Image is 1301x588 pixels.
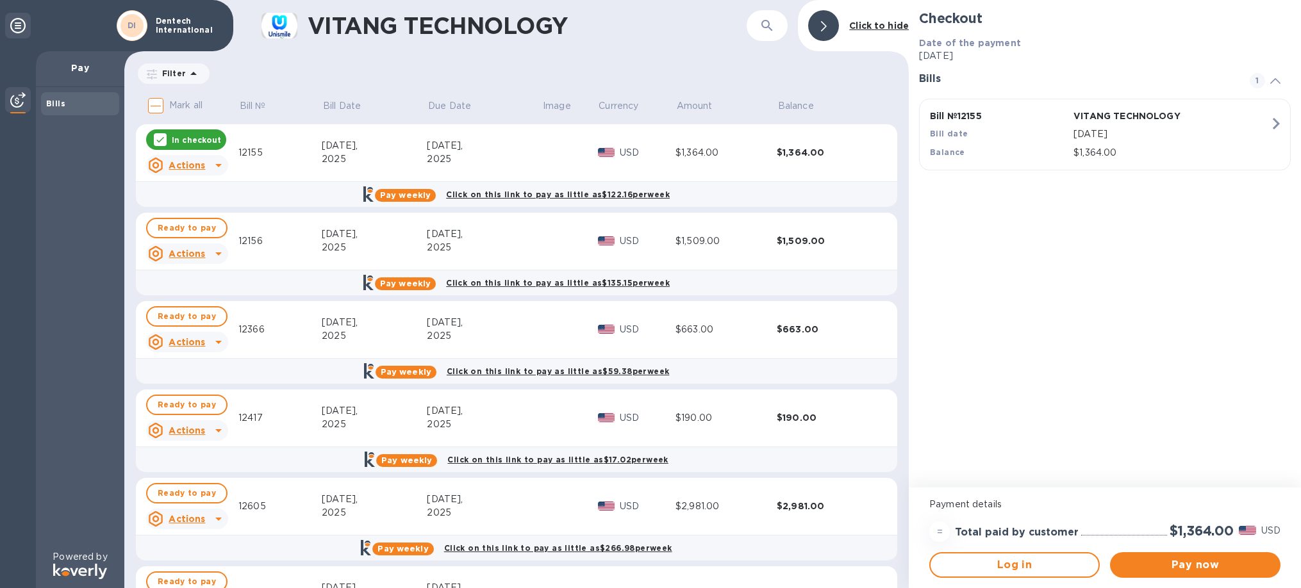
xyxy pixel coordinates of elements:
[238,500,322,513] div: 12605
[778,99,831,113] span: Balance
[1239,526,1256,535] img: USD
[777,500,878,512] div: $2,981.00
[919,38,1021,48] b: Date of the payment
[930,147,965,157] b: Balance
[240,99,266,113] p: Bill №
[677,99,729,113] span: Amount
[323,99,361,113] p: Bill Date
[46,99,65,108] b: Bills
[169,160,205,170] u: Actions
[169,514,205,524] u: Actions
[919,73,1234,85] h3: Bills
[427,152,542,166] div: 2025
[1073,110,1212,122] p: VITANG TECHNOLOGY
[322,152,427,166] div: 2025
[428,99,488,113] span: Due Date
[53,564,107,579] img: Logo
[238,411,322,425] div: 12417
[598,148,615,157] img: USD
[322,493,427,506] div: [DATE],
[930,110,1068,122] p: Bill № 12155
[777,411,878,424] div: $190.00
[598,413,615,422] img: USD
[169,249,205,259] u: Actions
[919,49,1291,63] p: [DATE]
[322,506,427,519] div: 2025
[156,17,220,35] p: Dentech International
[849,20,909,31] b: Click to hide
[238,323,322,336] div: 12366
[427,404,542,418] div: [DATE],
[158,220,216,236] span: Ready to pay
[620,411,675,425] p: USD
[1110,552,1280,578] button: Pay now
[675,411,777,425] div: $190.00
[46,61,114,74] p: Pay
[777,323,878,336] div: $663.00
[322,139,427,152] div: [DATE],
[919,10,1291,26] h2: Checkout
[620,234,675,248] p: USD
[446,278,670,288] b: Click on this link to pay as little as $135.15 per week
[427,493,542,506] div: [DATE],
[675,234,777,248] div: $1,509.00
[158,309,216,324] span: Ready to pay
[427,227,542,241] div: [DATE],
[322,227,427,241] div: [DATE],
[308,12,747,39] h1: VITANG TECHNOLOGY
[598,325,615,334] img: USD
[1073,127,1270,141] p: [DATE]
[930,129,968,138] b: Bill date
[427,418,542,431] div: 2025
[146,218,228,238] button: Ready to pay
[1073,146,1270,159] p: $1,364.00
[955,527,1079,539] h3: Total paid by customer
[446,190,670,199] b: Click on this link to pay as little as $122.16 per week
[322,404,427,418] div: [DATE],
[777,146,878,159] div: $1,364.00
[427,241,542,254] div: 2025
[777,234,878,247] div: $1,509.00
[675,146,777,159] div: $1,364.00
[53,550,107,564] p: Powered by
[427,139,542,152] div: [DATE],
[1170,523,1234,539] h2: $1,364.00
[240,99,283,113] span: Bill №
[778,99,814,113] p: Balance
[238,234,322,248] div: 12156
[322,241,427,254] div: 2025
[1250,73,1265,88] span: 1
[675,500,777,513] div: $2,981.00
[929,552,1100,578] button: Log in
[169,337,205,347] u: Actions
[941,557,1088,573] span: Log in
[447,366,669,376] b: Click on this link to pay as little as $59.38 per week
[158,397,216,412] span: Ready to pay
[1120,557,1270,573] span: Pay now
[1261,524,1280,537] p: USD
[599,99,638,113] span: Currency
[322,329,427,343] div: 2025
[598,502,615,510] img: USD
[380,190,431,200] b: Pay weekly
[157,68,186,79] p: Filter
[146,483,228,503] button: Ready to pay
[444,543,672,553] b: Click on this link to pay as little as $266.98 per week
[322,418,427,431] div: 2025
[380,279,431,288] b: Pay weekly
[172,135,221,145] p: In checkout
[169,425,205,436] u: Actions
[427,316,542,329] div: [DATE],
[381,455,432,465] b: Pay weekly
[543,99,571,113] p: Image
[146,395,228,415] button: Ready to pay
[169,99,203,112] p: Mark all
[620,146,675,159] p: USD
[427,506,542,519] div: 2025
[238,146,322,159] div: 12155
[427,329,542,343] div: 2025
[128,20,137,30] b: DI
[158,486,216,501] span: Ready to pay
[620,323,675,336] p: USD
